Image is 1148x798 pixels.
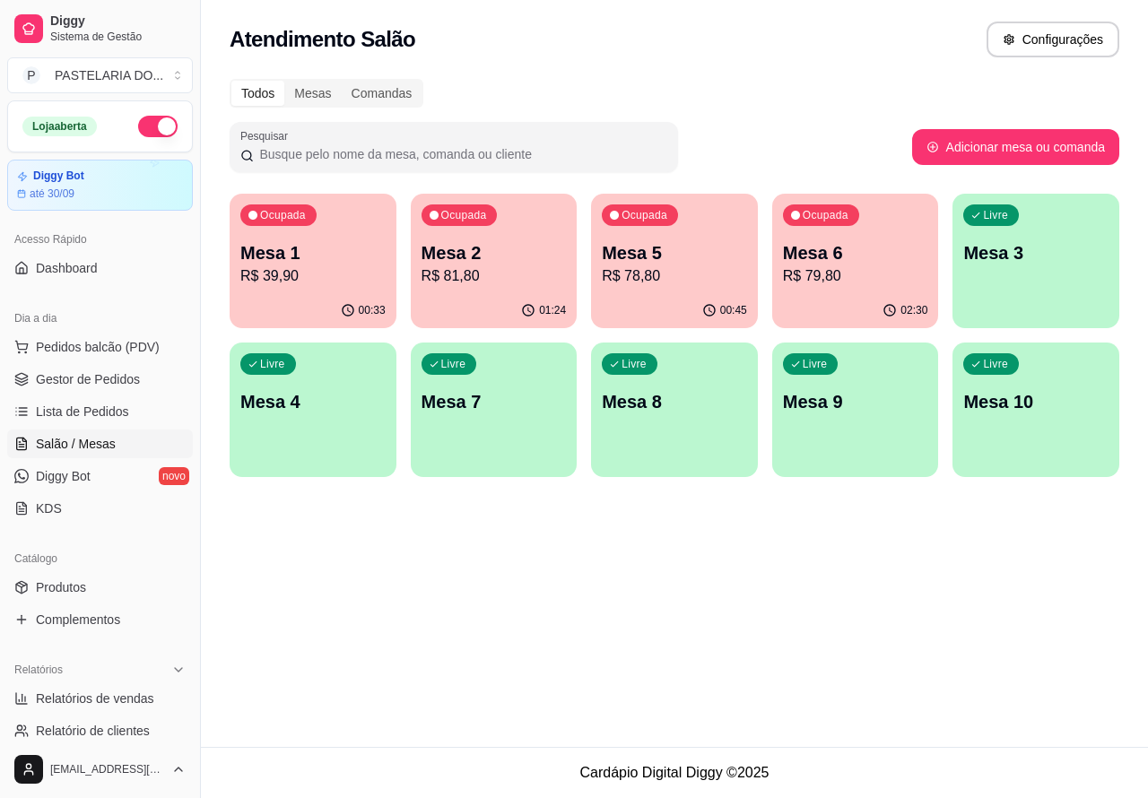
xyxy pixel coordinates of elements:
[7,462,193,490] a: Diggy Botnovo
[622,208,667,222] p: Ocupada
[36,370,140,388] span: Gestor de Pedidos
[260,208,306,222] p: Ocupada
[963,240,1109,265] p: Mesa 3
[50,13,186,30] span: Diggy
[411,343,578,477] button: LivreMesa 7
[422,389,567,414] p: Mesa 7
[230,343,396,477] button: LivreMesa 4
[36,690,154,707] span: Relatórios de vendas
[7,160,193,211] a: Diggy Botaté 30/09
[539,303,566,317] p: 01:24
[7,429,193,458] a: Salão / Mesas
[36,259,98,277] span: Dashboard
[422,265,567,287] p: R$ 81,80
[254,145,667,163] input: Pesquisar
[36,467,91,485] span: Diggy Bot
[36,722,150,740] span: Relatório de clientes
[900,303,927,317] p: 02:30
[7,397,193,426] a: Lista de Pedidos
[50,30,186,44] span: Sistema de Gestão
[411,194,578,328] button: OcupadaMesa 2R$ 81,8001:24
[983,357,1008,371] p: Livre
[441,357,466,371] p: Livre
[7,605,193,634] a: Complementos
[260,357,285,371] p: Livre
[7,333,193,361] button: Pedidos balcão (PDV)
[22,66,40,84] span: P
[240,265,386,287] p: R$ 39,90
[772,343,939,477] button: LivreMesa 9
[803,208,848,222] p: Ocupada
[36,435,116,453] span: Salão / Mesas
[36,611,120,629] span: Complementos
[284,81,341,106] div: Mesas
[602,265,747,287] p: R$ 78,80
[50,762,164,776] span: [EMAIL_ADDRESS][DOMAIN_NAME]
[783,265,928,287] p: R$ 79,80
[22,117,97,136] div: Loja aberta
[622,357,647,371] p: Livre
[772,194,939,328] button: OcupadaMesa 6R$ 79,8002:30
[240,389,386,414] p: Mesa 4
[55,66,163,84] div: PASTELARIA DO ...
[231,81,284,106] div: Todos
[7,494,193,523] a: KDS
[201,747,1148,798] footer: Cardápio Digital Diggy © 2025
[30,186,74,201] article: até 30/09
[36,403,129,421] span: Lista de Pedidos
[7,365,193,394] a: Gestor de Pedidos
[7,748,193,791] button: [EMAIL_ADDRESS][DOMAIN_NAME]
[7,573,193,602] a: Produtos
[963,389,1109,414] p: Mesa 10
[7,304,193,333] div: Dia a dia
[783,240,928,265] p: Mesa 6
[783,389,928,414] p: Mesa 9
[987,22,1119,57] button: Configurações
[720,303,747,317] p: 00:45
[240,240,386,265] p: Mesa 1
[230,25,415,54] h2: Atendimento Salão
[14,663,63,677] span: Relatórios
[912,129,1119,165] button: Adicionar mesa ou comanda
[602,389,747,414] p: Mesa 8
[441,208,487,222] p: Ocupada
[983,208,1008,222] p: Livre
[36,338,160,356] span: Pedidos balcão (PDV)
[7,254,193,282] a: Dashboard
[240,128,294,143] label: Pesquisar
[7,57,193,93] button: Select a team
[952,194,1119,328] button: LivreMesa 3
[7,544,193,573] div: Catálogo
[7,7,193,50] a: DiggySistema de Gestão
[342,81,422,106] div: Comandas
[138,116,178,137] button: Alterar Status
[7,684,193,713] a: Relatórios de vendas
[230,194,396,328] button: OcupadaMesa 1R$ 39,9000:33
[952,343,1119,477] button: LivreMesa 10
[7,716,193,745] a: Relatório de clientes
[359,303,386,317] p: 00:33
[422,240,567,265] p: Mesa 2
[36,578,86,596] span: Produtos
[33,169,84,183] article: Diggy Bot
[36,499,62,517] span: KDS
[803,357,828,371] p: Livre
[7,225,193,254] div: Acesso Rápido
[591,343,758,477] button: LivreMesa 8
[602,240,747,265] p: Mesa 5
[591,194,758,328] button: OcupadaMesa 5R$ 78,8000:45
